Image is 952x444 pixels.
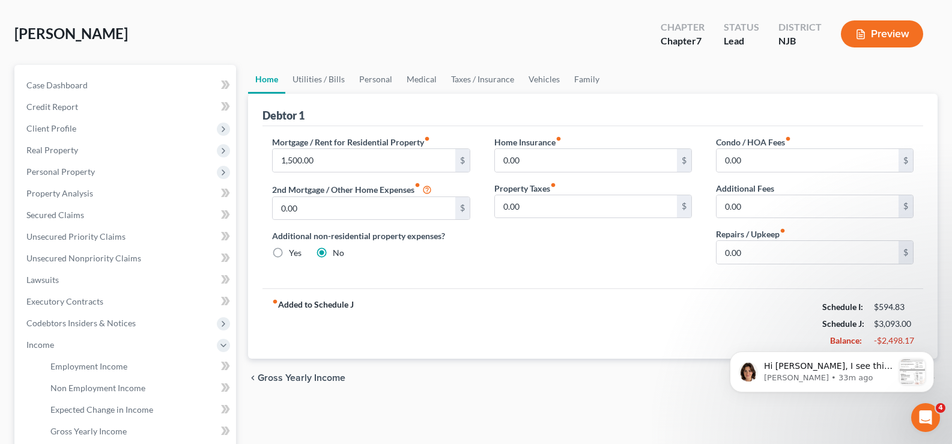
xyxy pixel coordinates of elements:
div: $ [455,149,470,172]
span: Gross Yearly Income [50,426,127,436]
span: Gross Yearly Income [258,373,345,383]
a: Vehicles [521,65,567,94]
span: Secured Claims [26,210,84,220]
div: District [778,20,822,34]
a: Lawsuits [17,269,236,291]
label: Property Taxes [494,182,556,195]
div: $ [455,197,470,220]
a: Secured Claims [17,204,236,226]
span: Expected Change in Income [50,404,153,415]
a: Utilities / Bills [285,65,352,94]
a: Family [567,65,607,94]
input: -- [495,195,677,218]
span: Unsecured Priority Claims [26,231,126,242]
input: -- [717,195,899,218]
span: 7 [696,35,702,46]
label: Additional Fees [716,182,774,195]
a: Executory Contracts [17,291,236,312]
label: Yes [289,247,302,259]
label: Additional non-residential property expenses? [272,230,470,242]
i: fiber_manual_record [550,182,556,188]
div: $ [677,195,691,218]
a: Personal [352,65,399,94]
strong: Schedule I: [822,302,863,312]
a: Medical [399,65,444,94]
div: Chapter [661,20,705,34]
span: Lawsuits [26,275,59,285]
div: Chapter [661,34,705,48]
div: $ [899,195,913,218]
div: $ [899,149,913,172]
input: -- [717,149,899,172]
span: Employment Income [50,361,127,371]
div: NJB [778,34,822,48]
span: Personal Property [26,166,95,177]
span: Codebtors Insiders & Notices [26,318,136,328]
i: fiber_manual_record [785,136,791,142]
a: Case Dashboard [17,75,236,96]
span: Income [26,339,54,350]
span: Unsecured Nonpriority Claims [26,253,141,263]
i: chevron_left [248,373,258,383]
iframe: Intercom notifications message [712,327,952,412]
input: -- [495,149,677,172]
span: Client Profile [26,123,76,133]
iframe: Intercom live chat [911,403,940,432]
i: fiber_manual_record [780,228,786,234]
strong: Schedule J: [822,318,864,329]
button: Preview [841,20,923,47]
input: -- [717,241,899,264]
a: Expected Change in Income [41,399,236,421]
input: -- [273,197,455,220]
label: Mortgage / Rent for Residential Property [272,136,430,148]
label: Repairs / Upkeep [716,228,786,240]
a: Unsecured Priority Claims [17,226,236,248]
label: No [333,247,344,259]
i: fiber_manual_record [424,136,430,142]
div: Status [724,20,759,34]
a: Credit Report [17,96,236,118]
a: Unsecured Nonpriority Claims [17,248,236,269]
a: Taxes / Insurance [444,65,521,94]
div: Debtor 1 [262,108,305,123]
label: Home Insurance [494,136,562,148]
span: Non Employment Income [50,383,145,393]
div: $ [899,241,913,264]
div: $594.83 [874,301,914,313]
input: -- [273,149,455,172]
strong: Added to Schedule J [272,299,354,349]
span: Property Analysis [26,188,93,198]
span: [PERSON_NAME] [14,25,128,42]
i: fiber_manual_record [272,299,278,305]
div: $3,093.00 [874,318,914,330]
i: fiber_manual_record [556,136,562,142]
button: chevron_left Gross Yearly Income [248,373,345,383]
a: Non Employment Income [41,377,236,399]
span: Credit Report [26,102,78,112]
div: Lead [724,34,759,48]
a: Gross Yearly Income [41,421,236,442]
i: fiber_manual_record [414,182,420,188]
a: Property Analysis [17,183,236,204]
p: Message from Emma, sent 33m ago [52,45,182,56]
span: Executory Contracts [26,296,103,306]
span: Hi [PERSON_NAME], I see this figure pulling over correctly from Schedule I based on the expenses ... [52,34,182,103]
label: Condo / HOA Fees [716,136,791,148]
a: Home [248,65,285,94]
div: $ [677,149,691,172]
span: Case Dashboard [26,80,88,90]
label: 2nd Mortgage / Other Home Expenses [272,182,432,196]
span: Real Property [26,145,78,155]
span: 4 [936,403,945,413]
a: Employment Income [41,356,236,377]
